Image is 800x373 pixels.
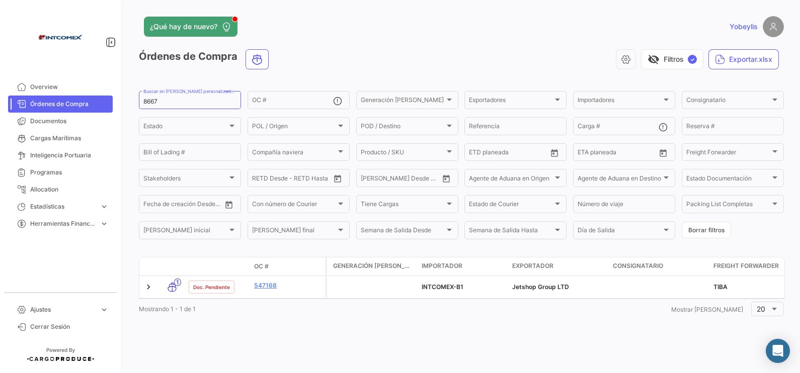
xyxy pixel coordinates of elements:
span: Exportadores [469,98,553,105]
span: Mostrando 1 - 1 de 1 [139,305,196,313]
datatable-header-cell: Importador [418,257,508,275]
span: Stakeholders [143,176,227,183]
span: POD / Destino [361,124,445,131]
datatable-header-cell: Generación de cargas [327,257,418,275]
span: Estadísticas [30,202,96,211]
span: Importadores [578,98,662,105]
input: Hasta [277,176,314,183]
img: placeholder-user.png [763,16,784,37]
a: Programas [8,164,113,181]
span: TIBA [713,283,728,291]
a: 547168 [254,281,322,290]
span: Doc. Pendiente [193,283,230,291]
span: Generación [PERSON_NAME] [361,98,445,105]
input: Hasta [386,176,423,183]
input: Desde [578,150,596,157]
h3: Órdenes de Compra [139,49,272,69]
span: OC # [254,262,269,271]
button: Open calendar [547,145,562,160]
input: Hasta [494,150,531,157]
span: [PERSON_NAME] final [252,228,336,235]
span: Estado [143,124,227,131]
span: Programas [30,168,109,177]
span: Estado Documentación [686,176,770,183]
span: visibility_off [648,53,660,65]
span: Cargas Marítimas [30,134,109,143]
button: ¿Qué hay de nuevo? [144,17,237,37]
a: Allocation [8,181,113,198]
span: 20 [757,305,765,313]
button: Open calendar [439,171,454,186]
span: Overview [30,82,109,91]
a: Documentos [8,113,113,130]
datatable-header-cell: Consignatario [609,257,709,275]
span: Estado de Courier [469,202,553,209]
datatable-header-cell: Exportador [508,257,609,275]
span: Freight Forwarder [686,150,770,157]
datatable-header-cell: Modo de Transporte [159,262,185,270]
span: Allocation [30,185,109,194]
span: Documentos [30,117,109,126]
input: Hasta [603,150,639,157]
span: Agente de Aduana en Origen [469,176,553,183]
span: Consignatario [686,98,770,105]
span: ¿Qué hay de nuevo? [150,22,217,32]
a: Órdenes de Compra [8,96,113,113]
span: Ajustes [30,305,96,314]
span: [PERSON_NAME] inicial [143,228,227,235]
span: POL / Origen [252,124,336,131]
span: Con número de Courier [252,202,336,209]
span: expand_more [100,202,109,211]
span: Mostrar [PERSON_NAME] [671,306,743,313]
span: Semana de Salida Hasta [469,228,553,235]
span: expand_more [100,305,109,314]
span: Freight Forwarder [713,261,779,270]
a: Overview [8,78,113,96]
button: Ocean [246,50,268,69]
button: Open calendar [221,197,236,212]
span: Compañía naviera [252,150,336,157]
span: Cerrar Sesión [30,322,109,331]
span: Día de Salida [578,228,662,235]
span: Órdenes de Compra [30,100,109,109]
img: intcomex.png [35,12,86,62]
input: Desde [252,176,270,183]
div: Abrir Intercom Messenger [766,339,790,363]
span: Semana de Salida Desde [361,228,445,235]
input: Desde [143,202,162,209]
button: Open calendar [330,171,345,186]
a: Inteligencia Portuaria [8,147,113,164]
span: Yobeylis [730,22,758,32]
span: Agente de Aduana en Destino [578,176,662,183]
a: Cargas Marítimas [8,130,113,147]
span: expand_more [100,219,109,228]
input: Desde [469,150,487,157]
span: INTCOMEX-B1 [422,283,463,291]
span: Exportador [512,261,553,270]
button: visibility_offFiltros✓ [641,49,703,69]
datatable-header-cell: OC # [250,258,326,275]
span: 1 [174,278,181,286]
span: Producto / SKU [361,150,445,157]
a: Expand/Collapse Row [143,282,153,292]
span: Jetshop Group LTD [512,283,569,291]
span: Generación [PERSON_NAME] [333,261,414,270]
datatable-header-cell: Estado Doc. [185,262,250,270]
button: Borrar filtros [682,222,731,238]
button: Exportar.xlsx [708,49,779,69]
span: ✓ [688,55,697,64]
button: Open calendar [656,145,671,160]
input: Desde [361,176,379,183]
span: Packing List Completas [686,202,770,209]
span: Inteligencia Portuaria [30,151,109,160]
span: Tiene Cargas [361,202,445,209]
span: Herramientas Financieras [30,219,96,228]
span: Importador [422,261,462,270]
span: Consignatario [613,261,663,270]
input: Hasta [169,202,205,209]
